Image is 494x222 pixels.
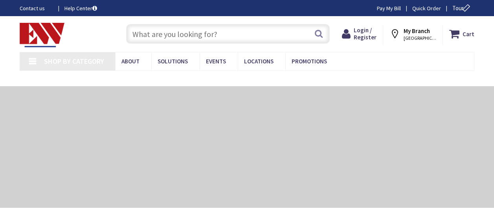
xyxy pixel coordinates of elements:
[121,57,140,65] span: About
[377,4,401,12] a: Pay My Bill
[449,27,474,41] a: Cart
[463,27,474,41] strong: Cart
[404,27,430,35] strong: My Branch
[452,4,472,12] span: Tour
[412,4,441,12] a: Quick Order
[20,4,52,12] a: Contact us
[389,27,436,41] div: My Branch [GEOGRAPHIC_DATA], [GEOGRAPHIC_DATA]
[342,27,376,41] a: Login / Register
[20,23,64,47] img: Electrical Wholesalers, Inc.
[206,57,226,65] span: Events
[244,57,274,65] span: Locations
[44,57,104,66] span: Shop By Category
[126,24,330,44] input: What are you looking for?
[158,57,188,65] span: Solutions
[404,35,437,41] span: [GEOGRAPHIC_DATA], [GEOGRAPHIC_DATA]
[64,4,97,12] a: Help Center
[354,26,376,41] span: Login / Register
[292,57,327,65] span: Promotions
